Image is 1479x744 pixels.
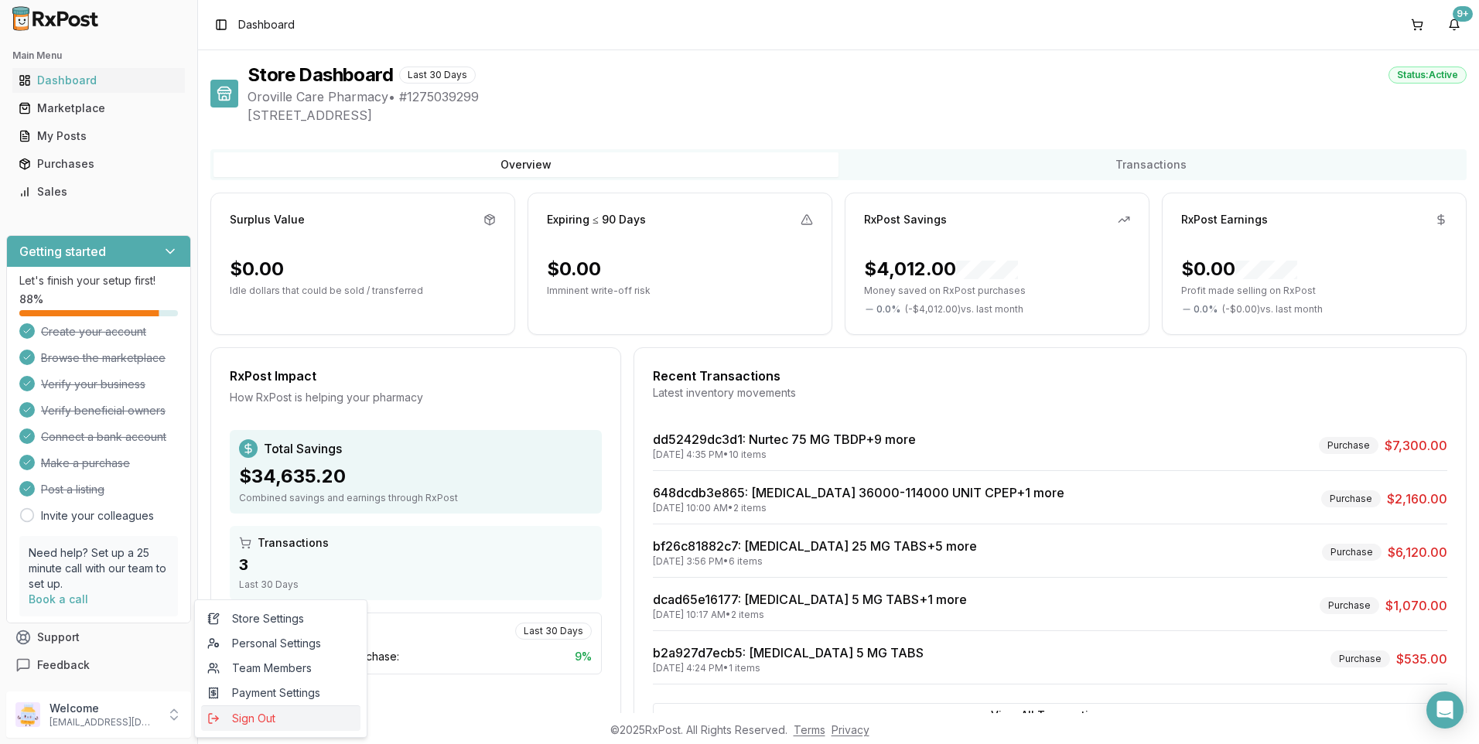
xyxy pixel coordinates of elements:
[248,63,393,87] h1: Store Dashboard
[6,6,105,31] img: RxPost Logo
[864,257,1018,282] div: $4,012.00
[515,623,592,640] div: Last 30 Days
[1194,303,1218,316] span: 0.0 %
[201,606,360,631] a: Store Settings
[1322,544,1382,561] div: Purchase
[41,482,104,497] span: Post a listing
[41,324,146,340] span: Create your account
[6,651,191,679] button: Feedback
[1181,285,1447,297] p: Profit made selling on RxPost
[19,128,179,144] div: My Posts
[1319,437,1378,454] div: Purchase
[653,662,924,674] div: [DATE] 4:24 PM • 1 items
[248,106,1467,125] span: [STREET_ADDRESS]
[1181,212,1268,227] div: RxPost Earnings
[12,122,185,150] a: My Posts
[230,285,496,297] p: Idle dollars that could be sold / transferred
[6,179,191,204] button: Sales
[1396,650,1447,668] span: $535.00
[399,67,476,84] div: Last 30 Days
[41,508,154,524] a: Invite your colleagues
[653,449,916,461] div: [DATE] 4:35 PM • 10 items
[230,390,602,405] div: How RxPost is helping your pharmacy
[41,350,166,366] span: Browse the marketplace
[1181,257,1297,282] div: $0.00
[653,367,1447,385] div: Recent Transactions
[264,439,342,458] span: Total Savings
[207,611,354,626] span: Store Settings
[230,257,284,282] div: $0.00
[207,660,354,676] span: Team Members
[6,152,191,176] button: Purchases
[50,701,157,716] p: Welcome
[19,156,179,172] div: Purchases
[794,723,825,736] a: Terms
[12,67,185,94] a: Dashboard
[1442,12,1467,37] button: 9+
[41,377,145,392] span: Verify your business
[248,87,1467,106] span: Oroville Care Pharmacy • # 1275039299
[29,545,169,592] p: Need help? Set up a 25 minute call with our team to set up.
[12,178,185,206] a: Sales
[6,623,191,651] button: Support
[41,456,130,471] span: Make a purchase
[19,292,43,307] span: 88 %
[1387,490,1447,508] span: $2,160.00
[1385,596,1447,615] span: $1,070.00
[15,702,40,727] img: User avatar
[547,212,646,227] div: Expiring ≤ 90 Days
[6,68,191,93] button: Dashboard
[653,502,1064,514] div: [DATE] 10:00 AM • 2 items
[1330,650,1390,667] div: Purchase
[230,367,602,385] div: RxPost Impact
[37,657,90,673] span: Feedback
[41,403,166,418] span: Verify beneficial owners
[1388,543,1447,561] span: $6,120.00
[653,485,1064,500] a: 648dcdb3e865: [MEDICAL_DATA] 36000-114000 UNIT CPEP+1 more
[864,212,947,227] div: RxPost Savings
[12,94,185,122] a: Marketplace
[207,711,354,726] span: Sign Out
[19,184,179,200] div: Sales
[1388,67,1467,84] div: Status: Active
[653,385,1447,401] div: Latest inventory movements
[1385,436,1447,455] span: $7,300.00
[876,303,900,316] span: 0.0 %
[6,124,191,148] button: My Posts
[12,150,185,178] a: Purchases
[547,285,813,297] p: Imminent write-off risk
[1426,691,1464,729] div: Open Intercom Messenger
[6,96,191,121] button: Marketplace
[19,73,179,88] div: Dashboard
[653,592,967,607] a: dcad65e16177: [MEDICAL_DATA] 5 MG TABS+1 more
[50,716,157,729] p: [EMAIL_ADDRESS][DOMAIN_NAME]
[19,101,179,116] div: Marketplace
[653,645,924,660] a: b2a927d7ecb5: [MEDICAL_DATA] 5 MG TABS
[653,555,977,568] div: [DATE] 3:56 PM • 6 items
[1222,303,1323,316] span: ( - $0.00 ) vs. last month
[41,429,166,445] span: Connect a bank account
[19,273,178,288] p: Let's finish your setup first!
[207,685,354,701] span: Payment Settings
[239,492,593,504] div: Combined savings and earnings through RxPost
[12,49,185,62] h2: Main Menu
[1321,490,1381,507] div: Purchase
[653,703,1447,728] button: View All Transactions
[653,609,967,621] div: [DATE] 10:17 AM • 2 items
[575,649,592,664] span: 9 %
[239,464,593,489] div: $34,635.20
[201,656,360,681] a: Team Members
[905,303,1023,316] span: ( - $4,012.00 ) vs. last month
[239,578,593,591] div: Last 30 Days
[19,242,106,261] h3: Getting started
[864,285,1130,297] p: Money saved on RxPost purchases
[213,152,839,177] button: Overview
[653,538,977,554] a: bf26c81882c7: [MEDICAL_DATA] 25 MG TABS+5 more
[1320,597,1379,614] div: Purchase
[239,554,593,575] div: 3
[839,152,1464,177] button: Transactions
[653,432,916,447] a: dd52429dc3d1: Nurtec 75 MG TBDP+9 more
[207,636,354,651] span: Personal Settings
[832,723,869,736] a: Privacy
[238,17,295,32] span: Dashboard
